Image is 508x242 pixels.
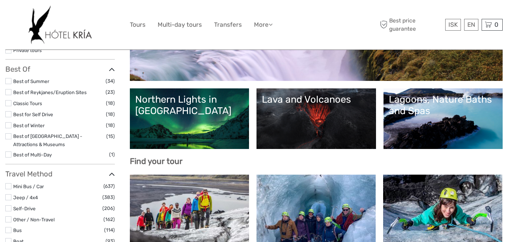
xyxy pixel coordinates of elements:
a: More [254,20,273,30]
span: (206) [102,204,115,212]
h3: Best Of [5,65,115,73]
a: Northern Lights in [GEOGRAPHIC_DATA] [135,94,244,144]
span: (114) [104,226,115,234]
h3: Travel Method [5,170,115,178]
a: Best of [GEOGRAPHIC_DATA] - Attractions & Museums [13,133,82,147]
a: Classic Tours [13,101,42,106]
span: 0 [493,21,499,28]
span: (637) [103,182,115,190]
a: Multi-day tours [158,20,202,30]
span: (15) [106,132,115,140]
a: Best of Reykjanes/Eruption Sites [13,89,87,95]
span: ISK [448,21,458,28]
a: Bus [13,227,22,233]
a: Best of Multi-Day [13,152,52,158]
div: Lava and Volcanoes [262,94,371,105]
span: (162) [103,215,115,223]
div: EN [464,19,478,31]
span: (34) [106,77,115,85]
a: Lagoons, Nature Baths and Spas [389,94,498,144]
img: 532-e91e591f-ac1d-45f7-9962-d0f146f45aa0_logo_big.jpg [29,5,92,44]
b: Find your tour [130,156,183,166]
a: Mini Bus / Car [13,184,44,189]
a: Self-Drive [13,206,36,211]
a: Other / Non-Travel [13,217,55,222]
a: Transfers [214,20,242,30]
a: Golden Circle [135,26,498,76]
span: (383) [102,193,115,201]
span: (18) [106,99,115,107]
a: Lava and Volcanoes [262,94,371,144]
span: (1) [109,150,115,159]
a: Best of Winter [13,123,45,128]
div: Northern Lights in [GEOGRAPHIC_DATA] [135,94,244,117]
a: Best for Self Drive [13,112,53,117]
div: Lagoons, Nature Baths and Spas [389,94,498,117]
span: (23) [106,88,115,96]
span: (18) [106,110,115,118]
a: Tours [130,20,146,30]
a: Jeep / 4x4 [13,195,38,200]
a: Best of Summer [13,78,49,84]
span: Best price guarantee [379,17,444,32]
a: Private tours [13,47,42,53]
span: (18) [106,121,115,129]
